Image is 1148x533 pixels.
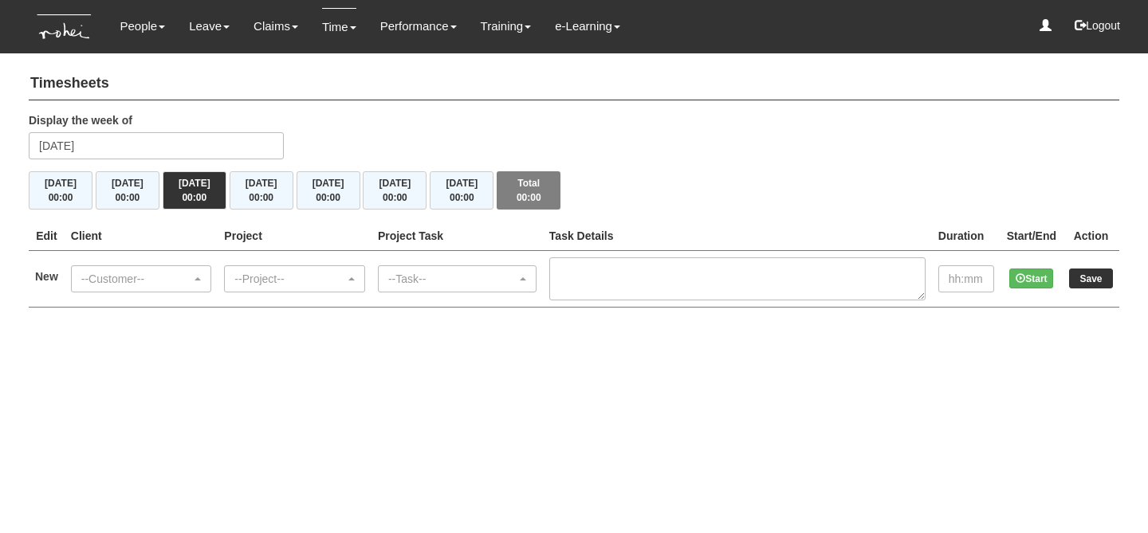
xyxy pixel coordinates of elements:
[932,221,1001,251] th: Duration
[430,171,493,210] button: [DATE]00:00
[1001,221,1063,251] th: Start/End
[218,221,372,251] th: Project
[322,8,356,45] a: Time
[49,192,73,203] span: 00:00
[517,192,541,203] span: 00:00
[71,265,212,292] button: --Customer--
[230,171,293,210] button: [DATE]00:00
[1009,268,1053,288] button: Start
[481,8,532,45] a: Training
[372,221,543,251] th: Project Task
[81,271,192,287] div: --Customer--
[363,171,427,210] button: [DATE]00:00
[249,192,273,203] span: 00:00
[65,221,218,251] th: Client
[29,112,132,128] label: Display the week of
[35,268,58,284] label: New
[29,68,1119,100] h4: Timesheets
[388,271,517,287] div: --Task--
[1063,6,1131,45] button: Logout
[254,8,298,45] a: Claims
[96,171,159,210] button: [DATE]00:00
[182,192,206,203] span: 00:00
[378,265,537,292] button: --Task--
[120,8,165,45] a: People
[380,8,457,45] a: Performance
[163,171,226,210] button: [DATE]00:00
[497,171,560,210] button: Total00:00
[189,8,230,45] a: Leave
[543,221,932,251] th: Task Details
[1063,221,1119,251] th: Action
[316,192,340,203] span: 00:00
[297,171,360,210] button: [DATE]00:00
[938,265,994,292] input: hh:mm
[116,192,140,203] span: 00:00
[1069,268,1113,288] input: Save
[29,221,65,251] th: Edit
[450,192,474,203] span: 00:00
[224,265,365,292] button: --Project--
[29,171,92,210] button: [DATE]00:00
[234,271,345,287] div: --Project--
[383,192,407,203] span: 00:00
[555,8,620,45] a: e-Learning
[29,171,1119,210] div: Timesheet Week Summary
